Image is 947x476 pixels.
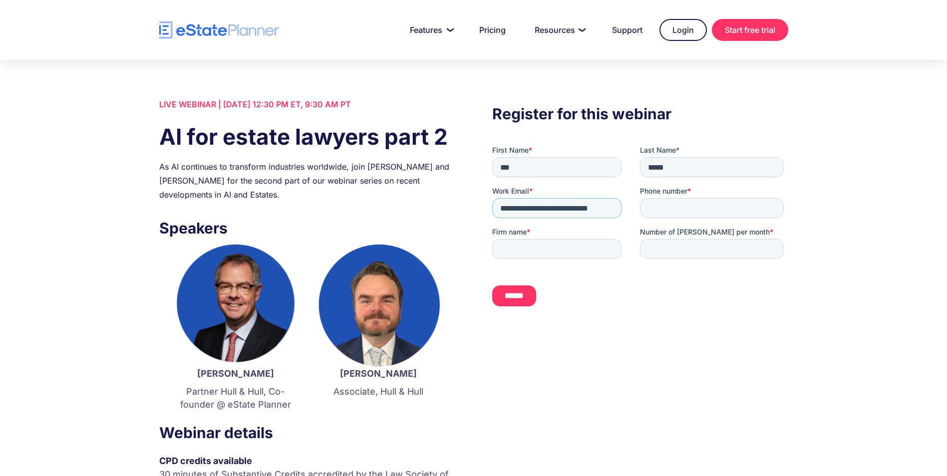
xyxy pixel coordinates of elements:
[712,19,788,41] a: Start free trial
[174,385,297,411] p: Partner Hull & Hull, Co-founder @ eState Planner
[159,160,455,202] div: As AI continues to transform industries worldwide, join [PERSON_NAME] and [PERSON_NAME] for the s...
[467,20,518,40] a: Pricing
[600,20,654,40] a: Support
[317,385,440,398] p: Associate, Hull & Hull
[159,21,279,39] a: home
[197,368,274,379] strong: [PERSON_NAME]
[340,368,417,379] strong: [PERSON_NAME]
[523,20,595,40] a: Resources
[492,145,788,315] iframe: Form 0
[159,121,455,152] h1: AI for estate lawyers part 2
[398,20,462,40] a: Features
[159,456,252,466] strong: CPD credits available
[492,102,788,125] h3: Register for this webinar
[159,97,455,111] div: LIVE WEBINAR | [DATE] 12:30 PM ET, 9:30 AM PT
[159,421,455,444] h3: Webinar details
[659,19,707,41] a: Login
[159,217,455,239] h3: Speakers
